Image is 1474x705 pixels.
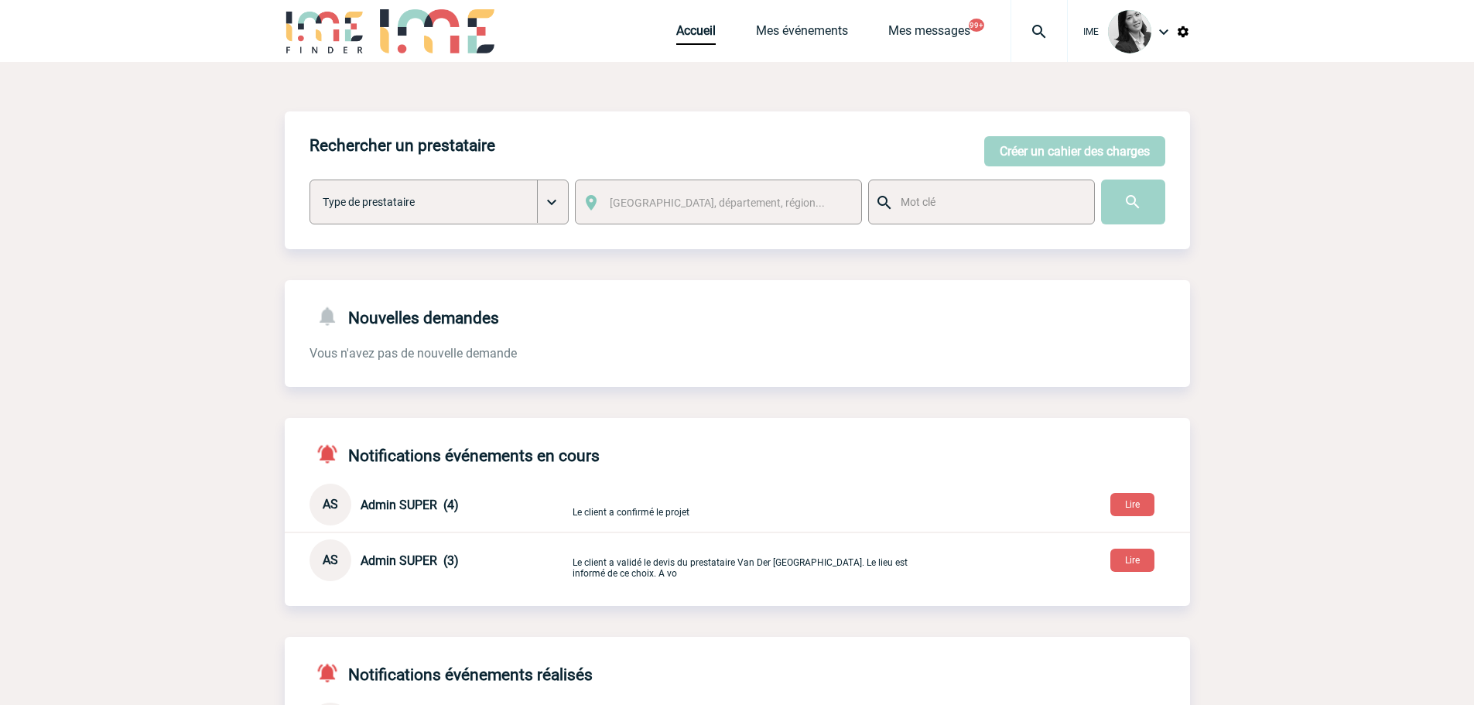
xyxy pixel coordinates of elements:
span: IME [1083,26,1099,37]
span: Vous n'avez pas de nouvelle demande [310,346,517,361]
button: 99+ [969,19,984,32]
img: 101052-0.jpg [1108,10,1151,53]
h4: Rechercher un prestataire [310,136,495,155]
span: Admin SUPER (3) [361,553,459,568]
span: [GEOGRAPHIC_DATA], département, région... [610,197,825,209]
span: AS [323,497,338,512]
p: Le client a confirmé le projet [573,492,936,518]
span: Admin SUPER (4) [361,498,459,512]
button: Lire [1110,493,1154,516]
h4: Nouvelles demandes [310,305,499,327]
a: Lire [1098,496,1167,511]
a: AS Admin SUPER (3) Le client a validé le devis du prestataire Van Der [GEOGRAPHIC_DATA]. Le lieu ... [310,552,936,566]
input: Mot clé [897,192,1080,212]
a: Lire [1098,552,1167,566]
h4: Notifications événements réalisés [310,662,593,684]
a: Mes messages [888,23,970,45]
span: AS [323,553,338,567]
a: Accueil [676,23,716,45]
p: Le client a validé le devis du prestataire Van Der [GEOGRAPHIC_DATA]. Le lieu est informé de ce c... [573,542,936,579]
img: notifications-24-px-g.png [316,305,348,327]
button: Lire [1110,549,1154,572]
img: notifications-active-24-px-r.png [316,443,348,465]
a: AS Admin SUPER (4) Le client a confirmé le projet [310,496,936,511]
input: Submit [1101,180,1165,224]
img: IME-Finder [285,9,365,53]
div: Conversation privée : Fournisseur - Agence [310,539,569,581]
div: Conversation privée : Client - Agence [310,484,569,525]
img: notifications-active-24-px-r.png [316,662,348,684]
h4: Notifications événements en cours [310,443,600,465]
a: Mes événements [756,23,848,45]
